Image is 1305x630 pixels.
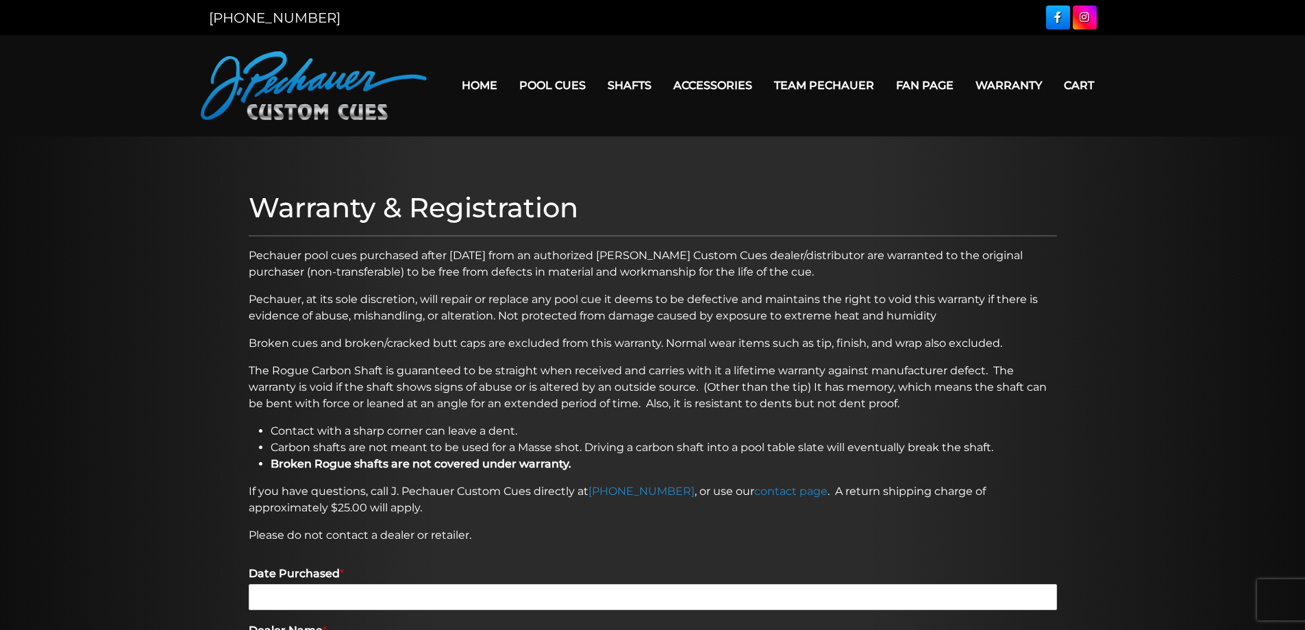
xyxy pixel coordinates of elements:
[271,457,571,470] strong: Broken Rogue shafts are not covered under warranty.
[271,439,1057,456] li: Carbon shafts are not meant to be used for a Masse shot. Driving a carbon shaft into a pool table...
[885,68,965,103] a: Fan Page
[588,485,695,498] a: [PHONE_NUMBER]
[249,335,1057,352] p: Broken cues and broken/cracked butt caps are excluded from this warranty. Normal wear items such ...
[249,191,1057,224] h1: Warranty & Registration
[209,10,340,26] a: [PHONE_NUMBER]
[249,483,1057,516] p: If you have questions, call J. Pechauer Custom Cues directly at , or use our . A return shipping ...
[508,68,597,103] a: Pool Cues
[249,363,1057,412] p: The Rogue Carbon Shaft is guaranteed to be straight when received and carries with it a lifetime ...
[249,567,1057,581] label: Date Purchased
[451,68,508,103] a: Home
[763,68,885,103] a: Team Pechauer
[249,291,1057,324] p: Pechauer, at its sole discretion, will repair or replace any pool cue it deems to be defective an...
[201,51,427,120] img: Pechauer Custom Cues
[965,68,1053,103] a: Warranty
[249,247,1057,280] p: Pechauer pool cues purchased after [DATE] from an authorized [PERSON_NAME] Custom Cues dealer/dis...
[754,485,828,498] a: contact page
[249,527,1057,544] p: Please do not contact a dealer or retailer.
[597,68,662,103] a: Shafts
[1053,68,1105,103] a: Cart
[662,68,763,103] a: Accessories
[271,423,1057,439] li: Contact with a sharp corner can leave a dent.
